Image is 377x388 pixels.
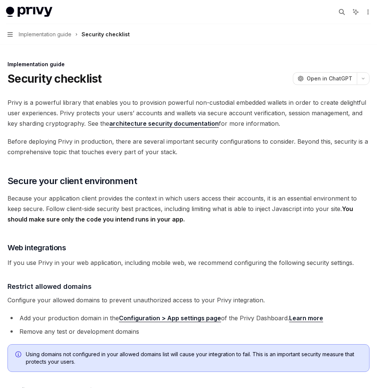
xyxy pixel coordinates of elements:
[7,175,137,187] span: Secure your client environment
[7,257,370,268] span: If you use Privy in your web application, including mobile web, we recommend configuring the foll...
[7,136,370,157] span: Before deploying Privy in production, there are several important security configurations to cons...
[19,30,71,39] span: Implementation guide
[6,7,52,17] img: light logo
[7,97,370,129] span: Privy is a powerful library that enables you to provision powerful non-custodial embedded wallets...
[289,314,323,322] a: Learn more
[7,326,370,337] li: Remove any test or development domains
[82,30,130,39] div: Security checklist
[119,314,221,322] a: Configuration > App settings page
[7,193,370,224] span: Because your application client provides the context in which users access their accounts, it is ...
[364,7,371,17] button: More actions
[307,75,352,82] span: Open in ChatGPT
[7,242,66,253] span: Web integrations
[109,120,219,128] a: architecture security documentation
[293,72,357,85] button: Open in ChatGPT
[7,61,370,68] div: Implementation guide
[7,281,92,291] span: Restrict allowed domains
[7,313,370,323] li: Add your production domain in the of the Privy Dashboard.
[7,72,102,85] h1: Security checklist
[7,295,370,305] span: Configure your allowed domains to prevent unauthorized access to your Privy integration.
[15,351,23,359] svg: Info
[26,351,362,366] span: Using domains not configured in your allowed domains list will cause your integration to fail. Th...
